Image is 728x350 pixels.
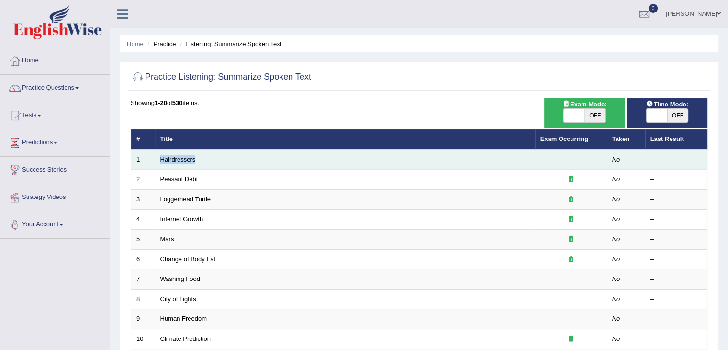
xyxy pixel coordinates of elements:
[160,175,198,183] a: Peasant Debt
[131,230,155,250] td: 5
[160,215,203,222] a: Internet Growth
[540,135,588,142] a: Exam Occurring
[145,39,176,48] li: Practice
[131,170,155,190] td: 2
[612,335,620,342] em: No
[131,289,155,309] td: 8
[131,70,311,84] h2: Practice Listening: Summarize Spoken Text
[642,99,692,109] span: Time Mode:
[650,335,702,344] div: –
[650,175,702,184] div: –
[160,235,174,243] a: Mars
[131,249,155,269] td: 6
[160,315,207,322] a: Human Freedom
[160,295,196,303] a: City of Lights
[540,215,602,224] div: Exam occurring question
[544,98,625,128] div: Show exams occurring in exams
[612,256,620,263] em: No
[612,215,620,222] em: No
[540,235,602,244] div: Exam occurring question
[131,150,155,170] td: 1
[612,196,620,203] em: No
[540,175,602,184] div: Exam occurring question
[127,40,144,47] a: Home
[160,335,211,342] a: Climate Prediction
[540,195,602,204] div: Exam occurring question
[131,129,155,150] th: #
[612,156,620,163] em: No
[650,295,702,304] div: –
[0,47,110,71] a: Home
[650,275,702,284] div: –
[650,235,702,244] div: –
[131,269,155,290] td: 7
[612,275,620,282] em: No
[0,157,110,181] a: Success Stories
[0,184,110,208] a: Strategy Videos
[649,4,658,13] span: 0
[650,195,702,204] div: –
[645,129,707,150] th: Last Result
[559,99,610,109] span: Exam Mode:
[0,102,110,126] a: Tests
[650,215,702,224] div: –
[160,275,200,282] a: Washing Food
[131,98,707,107] div: Showing of items.
[612,315,620,322] em: No
[612,175,620,183] em: No
[650,315,702,324] div: –
[131,329,155,349] td: 10
[0,75,110,99] a: Practice Questions
[131,210,155,230] td: 4
[540,255,602,264] div: Exam occurring question
[178,39,281,48] li: Listening: Summarize Spoken Text
[131,189,155,210] td: 3
[612,295,620,303] em: No
[160,256,216,263] a: Change of Body Fat
[131,309,155,329] td: 9
[160,196,211,203] a: Loggerhead Turtle
[0,129,110,153] a: Predictions
[607,129,645,150] th: Taken
[612,235,620,243] em: No
[650,255,702,264] div: –
[155,129,535,150] th: Title
[160,156,196,163] a: Hairdressers
[0,211,110,235] a: Your Account
[540,335,602,344] div: Exam occurring question
[650,155,702,164] div: –
[584,109,605,122] span: OFF
[172,99,183,106] b: 530
[667,109,688,122] span: OFF
[155,99,167,106] b: 1-20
